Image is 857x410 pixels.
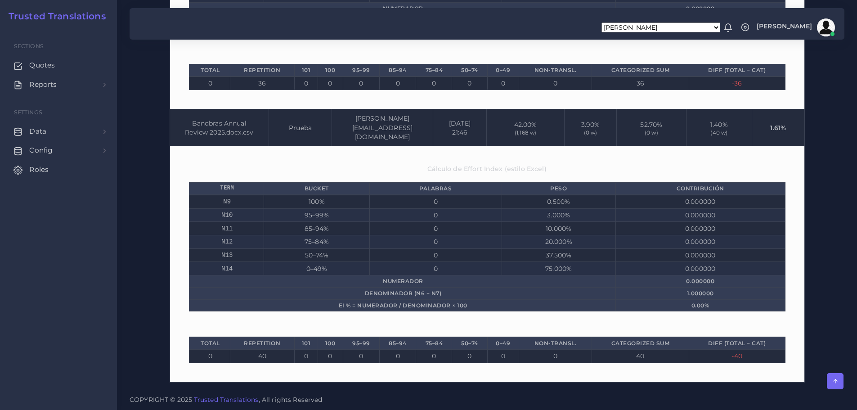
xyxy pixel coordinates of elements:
[189,195,264,208] td: N9
[189,275,615,288] th: Numerador
[29,80,57,90] span: Reports
[502,183,615,195] th: Peso
[615,183,785,195] th: Contribución
[264,195,370,208] td: 100%
[259,395,323,405] span: , All rights Reserved
[416,77,452,90] td: 0
[189,208,264,222] td: N10
[615,262,785,275] td: 0.000000
[318,64,343,76] th: 100
[14,43,44,50] span: Sections
[487,77,519,90] td: 0
[189,77,230,90] td: 0
[615,2,785,14] th: 0.000000
[230,77,294,90] td: 36
[416,349,452,363] td: 0
[499,130,552,135] span: (1,168 w)
[2,11,106,22] a: Trusted Translations
[370,222,502,235] td: 0
[615,287,785,299] th: 1.000000
[189,299,615,311] th: EI % = Numerador / Denominador × 100
[370,235,502,249] td: 0
[615,195,785,208] td: 0.000000
[689,64,785,76] th: Diff (Total − Cat)
[343,64,379,76] th: 95–99
[14,109,42,116] span: Settings
[343,337,379,349] th: 95–99
[370,183,502,195] th: Palabras
[689,349,785,363] td: -40
[592,64,689,76] th: Categorized Sum
[370,208,502,222] td: 0
[592,77,689,90] td: 36
[817,18,835,36] img: avatar
[189,165,785,173] h6: Cálculo de Effort Index (estilo Excel)
[29,165,49,175] span: Roles
[592,337,689,349] th: Categorized Sum
[189,337,230,349] th: Total
[487,109,565,146] td: 42.00%
[318,337,343,349] th: 100
[7,141,110,160] a: Config
[264,183,370,195] th: Bucket
[130,395,323,405] span: COPYRIGHT © 2025
[615,222,785,235] td: 0.000000
[295,337,318,349] th: 101
[752,18,838,36] a: [PERSON_NAME]avatar
[194,396,259,404] a: Trusted Translations
[617,109,686,146] td: 52.70%
[379,77,416,90] td: 0
[189,248,264,262] td: N13
[7,122,110,141] a: Data
[565,109,617,146] td: 3.90%
[189,222,264,235] td: N11
[416,337,452,349] th: 75–84
[269,109,332,146] td: Prueba
[519,337,592,349] th: Non-Transl.
[230,349,294,363] td: 40
[433,109,486,146] td: [DATE] 21:46
[295,64,318,76] th: 101
[452,337,487,349] th: 50–74
[502,235,615,249] td: 20.000%
[379,349,416,363] td: 0
[519,64,592,76] th: Non-Transl.
[189,183,264,195] th: Term
[487,349,519,363] td: 0
[502,195,615,208] td: 0.500%
[189,2,615,14] th: Numerador
[379,64,416,76] th: 85–94
[615,248,785,262] td: 0.000000
[452,64,487,76] th: 50–74
[7,75,110,94] a: Reports
[264,262,370,275] td: 0–49%
[318,349,343,363] td: 0
[264,248,370,262] td: 50–74%
[264,235,370,249] td: 75–84%
[29,145,53,155] span: Config
[502,222,615,235] td: 10.000%
[370,195,502,208] td: 0
[452,349,487,363] td: 0
[295,77,318,90] td: 0
[592,349,689,363] td: 40
[502,248,615,262] td: 37.500%
[29,60,55,70] span: Quotes
[452,77,487,90] td: 0
[379,337,416,349] th: 85–94
[7,160,110,179] a: Roles
[689,337,785,349] th: Diff (Total − Cat)
[686,109,752,146] td: 1.40%
[487,64,519,76] th: 0–49
[370,248,502,262] td: 0
[189,349,230,363] td: 0
[295,349,318,363] td: 0
[7,56,110,75] a: Quotes
[183,119,256,137] div: Banobras Annual Review 2025.docx.csv
[189,262,264,275] td: N14
[615,208,785,222] td: 0.000000
[487,337,519,349] th: 0–49
[691,302,709,309] strong: 0.00%
[29,126,46,136] span: Data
